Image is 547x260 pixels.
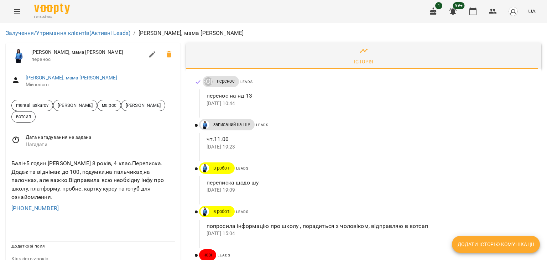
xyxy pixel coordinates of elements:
[209,208,235,215] span: в роботі
[525,5,538,18] button: UA
[10,158,176,203] div: Балі+5 годин.[PERSON_NAME] 8 років, 4 клас.Переписка. Додає та віднімає до 100, подумки,на пальчи...
[207,135,530,144] p: чт.11.00
[435,2,442,9] span: 1
[26,134,175,141] span: Дата нагадування не задана
[200,164,209,172] img: Дащенко Аня
[240,80,253,84] span: Leads
[209,121,255,128] span: записаний на ШУ
[213,78,239,84] span: перенос
[6,29,541,37] nav: breadcrumb
[12,113,35,120] span: вотсап
[453,2,465,9] span: 99+
[53,102,97,109] span: [PERSON_NAME]
[133,29,135,37] li: /
[26,141,175,148] span: Нагадати
[200,207,209,216] img: Дащенко Аня
[6,30,130,36] a: Залучення/Утримання клієнтів(Активні Leads)
[11,244,45,249] span: Додаткові поля
[236,166,249,170] span: Leads
[354,57,374,66] div: Історія
[34,4,70,14] img: Voopty Logo
[209,165,235,171] span: в роботі
[218,253,230,257] span: Leads
[34,15,70,19] span: For Business
[207,100,530,107] p: [DATE] 10:44
[207,144,530,151] p: [DATE] 19:23
[199,252,217,258] span: нові
[207,178,530,187] p: переписка щодо шу
[528,7,536,15] span: UA
[31,49,144,56] span: [PERSON_NAME], мама [PERSON_NAME]
[200,120,209,129] img: Дащенко Аня
[207,230,530,237] p: [DATE] 15:04
[199,120,209,129] a: Дащенко Аня
[207,222,530,230] p: попросила інформацію про школу , порадиться з чоловіком, відправляю в вотсап
[98,102,121,109] span: ма рос
[26,75,118,80] a: [PERSON_NAME], мама [PERSON_NAME]
[121,102,165,109] span: [PERSON_NAME]
[11,49,26,63] img: Дащенко Аня
[199,207,209,216] a: Дащенко Аня
[204,77,213,86] div: ДТ Ірина Микитей
[139,29,244,37] p: [PERSON_NAME], мама [PERSON_NAME]
[458,240,534,249] span: Додати історію комунікації
[9,3,26,20] button: Menu
[452,236,540,253] button: Додати історію комунікації
[236,210,249,214] span: Leads
[199,164,209,172] a: Дащенко Аня
[12,102,53,109] span: mental_askarov
[256,123,269,127] span: Leads
[26,81,175,88] span: Мій клієнт
[11,205,59,212] a: [PHONE_NUMBER]
[207,92,530,100] p: перенос на нд 13
[31,56,144,63] span: перенос
[508,6,518,16] img: avatar_s.png
[207,187,530,194] p: [DATE] 19:09
[203,77,213,86] a: ДТ [PERSON_NAME]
